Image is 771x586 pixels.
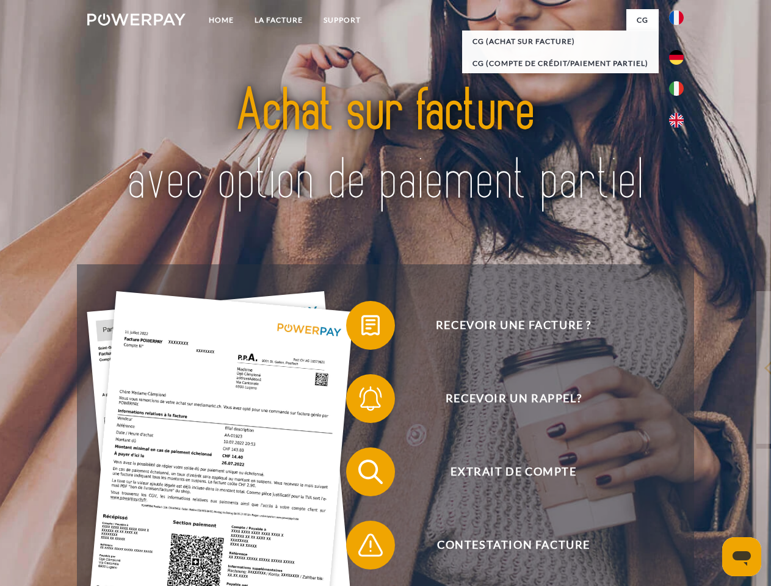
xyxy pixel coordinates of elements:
[626,9,659,31] a: CG
[346,521,664,570] button: Contestation Facture
[669,50,684,65] img: de
[346,374,664,423] button: Recevoir un rappel?
[462,52,659,74] a: CG (Compte de crédit/paiement partiel)
[346,447,664,496] button: Extrait de compte
[117,59,654,234] img: title-powerpay_fr.svg
[669,10,684,25] img: fr
[355,530,386,560] img: qb_warning.svg
[669,113,684,128] img: en
[462,31,659,52] a: CG (achat sur facture)
[364,521,663,570] span: Contestation Facture
[722,537,761,576] iframe: Bouton de lancement de la fenêtre de messagerie
[364,374,663,423] span: Recevoir un rappel?
[244,9,313,31] a: LA FACTURE
[669,81,684,96] img: it
[364,301,663,350] span: Recevoir une facture ?
[313,9,371,31] a: Support
[355,383,386,414] img: qb_bell.svg
[346,301,664,350] button: Recevoir une facture ?
[364,447,663,496] span: Extrait de compte
[355,457,386,487] img: qb_search.svg
[87,13,186,26] img: logo-powerpay-white.svg
[355,310,386,341] img: qb_bill.svg
[198,9,244,31] a: Home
